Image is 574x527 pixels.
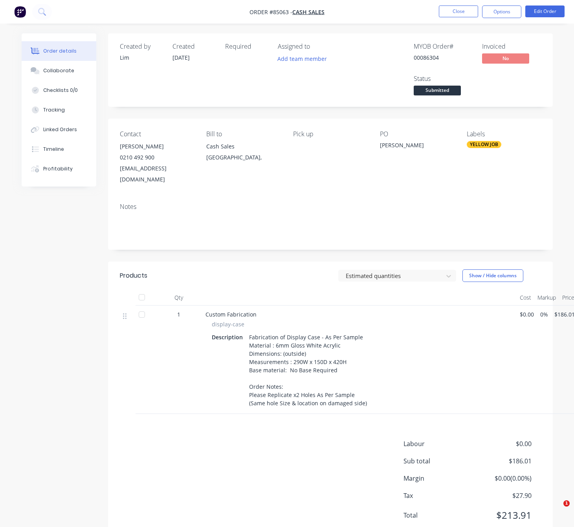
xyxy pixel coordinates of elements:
[43,165,73,172] div: Profitability
[380,130,454,138] div: PO
[43,146,64,153] div: Timeline
[14,6,26,18] img: Factory
[414,86,461,97] button: Submitted
[206,152,281,163] div: [GEOGRAPHIC_DATA],
[292,8,325,16] a: Cash Sales
[467,141,501,148] div: YELLOW JOB
[293,130,367,138] div: Pick up
[206,141,281,166] div: Cash Sales[GEOGRAPHIC_DATA],
[206,141,281,152] div: Cash Sales
[120,152,194,163] div: 0210 492 900
[172,54,190,61] span: [DATE]
[473,491,531,500] span: $27.90
[520,310,534,318] span: $0.00
[547,500,566,519] iframe: Intercom live chat
[482,53,529,63] span: No
[120,141,194,152] div: [PERSON_NAME]
[22,41,96,61] button: Order details
[473,439,531,448] span: $0.00
[534,290,559,306] div: Markup
[22,81,96,100] button: Checklists 0/0
[155,290,202,306] div: Qty
[403,511,473,520] span: Total
[43,87,78,94] div: Checklists 0/0
[22,139,96,159] button: Timeline
[403,491,473,500] span: Tax
[473,456,531,466] span: $186.01
[120,141,194,185] div: [PERSON_NAME]0210 492 900[EMAIL_ADDRESS][DOMAIN_NAME]
[462,269,523,282] button: Show / Hide columns
[563,500,570,507] span: 1
[22,61,96,81] button: Collaborate
[525,5,565,17] button: Edit Order
[172,43,216,50] div: Created
[120,271,147,280] div: Products
[225,43,268,50] div: Required
[273,53,331,64] button: Add team member
[414,53,473,62] div: 00086304
[403,439,473,448] span: Labour
[120,43,163,50] div: Created by
[403,474,473,483] span: Margin
[120,53,163,62] div: Lim
[120,130,194,138] div: Contact
[22,100,96,120] button: Tracking
[206,130,281,138] div: Bill to
[246,331,370,409] div: Fabrication of Display Case - As Per Sample Material : 6mm Gloss White Acrylic Dimensions: (outsi...
[212,320,244,328] span: display-case
[212,331,246,343] div: Description
[517,290,534,306] div: Cost
[22,159,96,179] button: Profitability
[414,86,461,95] span: Submitted
[473,508,531,522] span: $213.91
[120,163,194,185] div: [EMAIL_ADDRESS][DOMAIN_NAME]
[249,8,292,16] span: Order #85063 -
[414,75,473,82] div: Status
[43,106,65,113] div: Tracking
[403,456,473,466] span: Sub total
[120,203,541,210] div: Notes
[205,311,257,318] span: Custom Fabrication
[43,126,77,133] div: Linked Orders
[467,130,541,138] div: Labels
[482,43,541,50] div: Invoiced
[177,310,180,318] span: 1
[473,474,531,483] span: $0.00 ( 0.00 %)
[540,310,548,318] span: 0%
[380,141,454,152] div: [PERSON_NAME]
[439,5,478,17] button: Close
[278,43,356,50] div: Assigned to
[278,53,331,64] button: Add team member
[22,120,96,139] button: Linked Orders
[482,5,521,18] button: Options
[43,48,77,55] div: Order details
[43,67,74,74] div: Collaborate
[414,43,473,50] div: MYOB Order #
